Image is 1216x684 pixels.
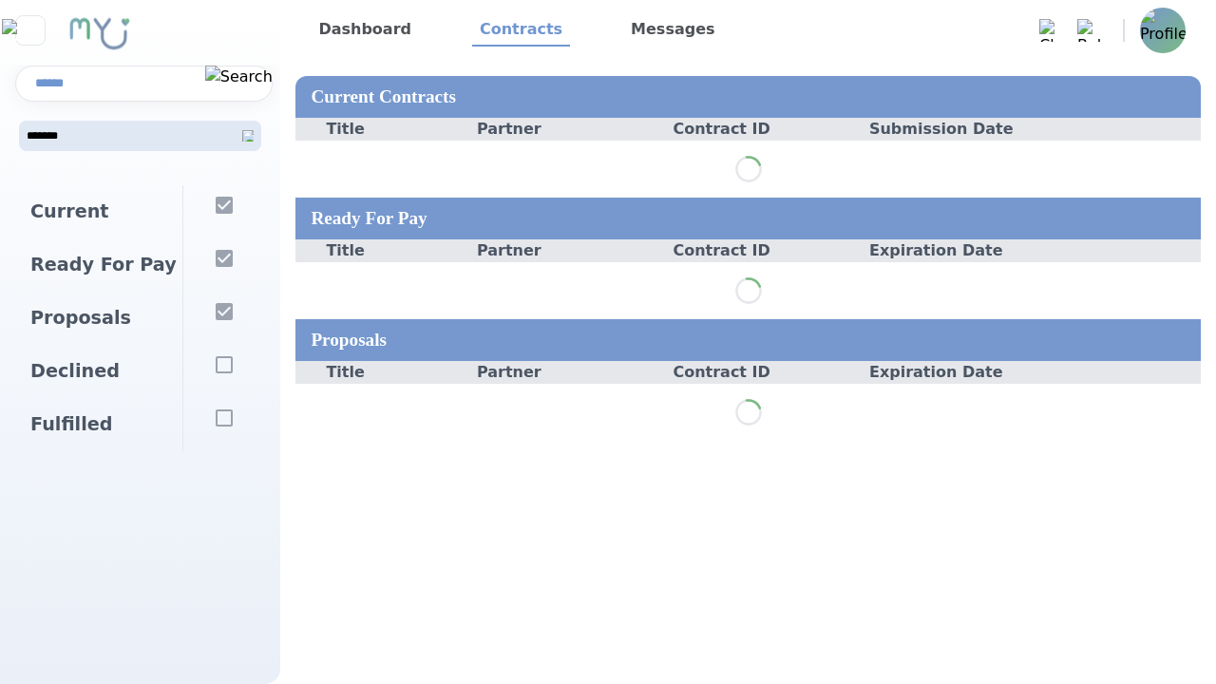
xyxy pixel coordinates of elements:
[295,319,1201,361] div: Proposals
[295,361,477,384] div: Title
[1077,19,1100,42] img: Bell
[477,361,658,384] div: Partner
[15,185,182,238] div: Current
[311,14,419,47] a: Dashboard
[2,19,58,42] img: Close sidebar
[295,239,477,262] div: Title
[295,76,1201,118] div: Current Contracts
[657,239,839,262] div: Contract ID
[472,14,570,47] a: Contracts
[15,398,182,451] div: Fulfilled
[15,238,182,292] div: Ready For Pay
[839,239,1020,262] div: Expiration Date
[657,361,839,384] div: Contract ID
[15,292,182,345] div: Proposals
[477,118,658,141] div: Partner
[477,239,658,262] div: Partner
[295,118,477,141] div: Title
[623,14,722,47] a: Messages
[15,345,182,398] div: Declined
[839,118,1020,141] div: Submission Date
[839,361,1020,384] div: Expiration Date
[657,118,839,141] div: Contract ID
[1140,8,1186,53] img: Profile
[295,198,1201,239] div: Ready For Pay
[1039,19,1062,42] img: Chat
